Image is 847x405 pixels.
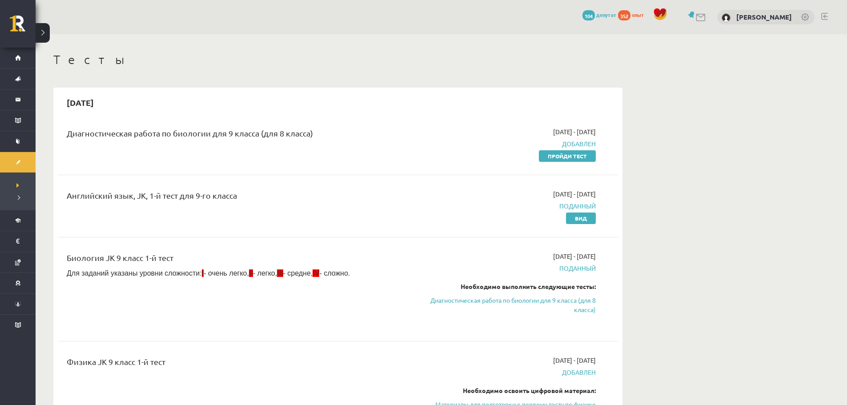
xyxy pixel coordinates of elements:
a: Пройди тест [539,150,596,162]
font: Поданный [559,202,596,210]
font: IV [313,269,319,277]
font: III [277,269,283,277]
font: II [249,269,253,277]
a: 104 депутат [582,11,617,18]
font: [DATE] - [DATE] [553,128,596,136]
font: Биология JK 9 класс 1-й тест [67,253,173,262]
font: - очень легко, [204,269,249,277]
font: I [202,269,204,277]
a: Диагностическая работа по биологии для 9 класса (для 8 класса) [428,296,596,314]
font: - средне, [283,269,313,277]
font: Английский язык, JK, 1-й тест для 9-го класса [67,191,237,200]
font: [DATE] - [DATE] [553,356,596,364]
font: Диагностическая работа по биологии для 9 класса (для 8 класса) [67,128,313,138]
font: 352 [620,12,628,20]
font: - легко, [253,269,277,277]
font: Физика JK 9 класс 1-й тест [67,357,165,366]
img: Яромир Четчиков [722,13,731,22]
font: Пройди тест [548,152,587,160]
font: Добавлен [562,140,596,148]
font: Необходимо освоить цифровой материал: [463,386,596,394]
a: Вид [566,213,596,224]
font: Вид [575,215,587,222]
a: [PERSON_NAME] [736,12,792,21]
a: Рижская 1-я средняя школа заочного обучения [10,16,36,38]
font: [DATE] - [DATE] [553,190,596,198]
font: Необходимо выполнить следующие тесты: [461,282,596,290]
font: депутат [596,11,617,18]
font: [DATE] [67,97,94,108]
font: 104 [585,12,593,20]
font: Диагностическая работа по биологии для 9 класса (для 8 класса) [430,296,596,313]
font: Добавлен [562,368,596,376]
font: Тесты [53,52,127,67]
a: 352 опыт [618,11,649,18]
font: Для заданий указаны уровни сложности: [67,269,202,277]
font: Поданный [559,264,596,272]
font: - сложно. [319,269,350,277]
font: [DATE] - [DATE] [553,252,596,260]
font: опыт [632,11,644,18]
